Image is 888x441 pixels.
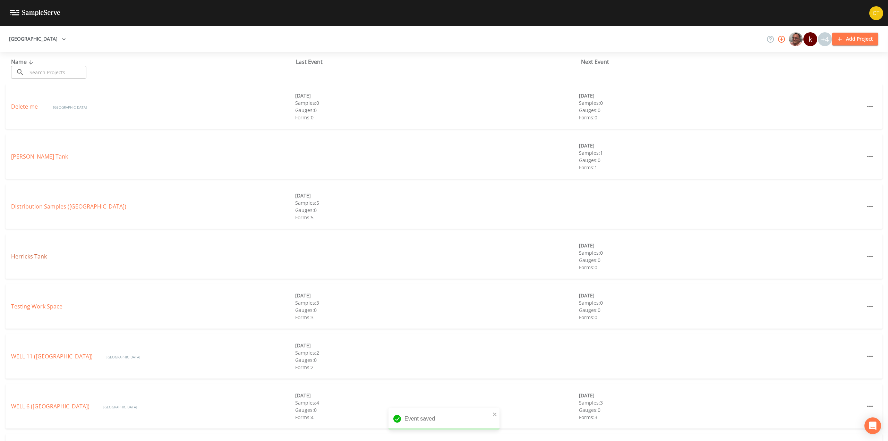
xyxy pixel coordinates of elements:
div: Samples: 1 [579,149,863,156]
div: Samples: 4 [295,399,579,406]
div: Samples: 0 [579,299,863,306]
span: [GEOGRAPHIC_DATA] [103,405,137,409]
div: Last Event [296,58,581,66]
img: 7f2cab73c0e50dc3fbb7023805f649db [869,6,883,20]
div: Forms: 3 [579,414,863,421]
span: [GEOGRAPHIC_DATA] [53,105,87,110]
div: [DATE] [579,142,863,149]
div: Samples: 0 [295,99,579,107]
div: Gauges: 0 [579,156,863,164]
div: Open Intercom Messenger [864,417,881,434]
div: Samples: 0 [579,249,863,256]
div: k [803,32,817,46]
div: Samples: 3 [579,399,863,406]
div: [DATE] [579,292,863,299]
div: Forms: 5 [295,214,579,221]
div: Forms: 2 [295,364,579,371]
div: Gauges: 0 [295,356,579,364]
span: [GEOGRAPHIC_DATA] [106,355,140,359]
a: Delete me [11,103,39,110]
div: [DATE] [295,92,579,99]
a: WELL 11 ([GEOGRAPHIC_DATA]) [11,353,93,360]
a: Herricks Tank [11,253,47,260]
div: Gauges: 0 [295,206,579,214]
div: Forms: 3 [295,314,579,321]
div: Event saved [388,408,499,430]
a: WELL 6 ([GEOGRAPHIC_DATA]) [11,402,89,410]
div: [DATE] [295,342,579,349]
div: Forms: 0 [295,114,579,121]
div: Samples: 2 [295,349,579,356]
div: [DATE] [295,292,579,299]
div: Forms: 0 [579,114,863,121]
img: e2d790fa78825a4bb76dcb6ab311d44c [789,32,803,46]
div: Gauges: 0 [579,306,863,314]
div: Samples: 3 [295,299,579,306]
div: [DATE] [579,392,863,399]
div: [DATE] [295,392,579,399]
a: Testing Work Space [11,303,62,310]
div: Gauges: 0 [579,256,863,264]
div: [DATE] [579,242,863,249]
button: close [493,410,497,418]
div: Next Event [581,58,866,66]
input: Search Projects [27,66,86,79]
div: Mike Franklin [788,32,803,46]
div: Forms: 0 [579,314,863,321]
div: Samples: 0 [579,99,863,107]
div: Gauges: 0 [295,406,579,414]
button: [GEOGRAPHIC_DATA] [6,33,69,45]
div: Forms: 0 [579,264,863,271]
div: [DATE] [295,192,579,199]
div: [DATE] [579,92,863,99]
div: Gauges: 0 [579,406,863,414]
div: Forms: 4 [295,414,579,421]
div: Gauges: 0 [295,107,579,114]
div: Gauges: 0 [579,107,863,114]
div: +4 [818,32,832,46]
div: Gauges: 0 [295,306,579,314]
div: keith@gcpwater.org [803,32,818,46]
div: Samples: 5 [295,199,579,206]
div: Forms: 1 [579,164,863,171]
a: Distribution Samples ([GEOGRAPHIC_DATA]) [11,203,126,210]
img: logo [10,10,60,16]
span: Name [11,58,35,66]
a: [PERSON_NAME] Tank [11,153,68,160]
button: Add Project [832,33,878,45]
